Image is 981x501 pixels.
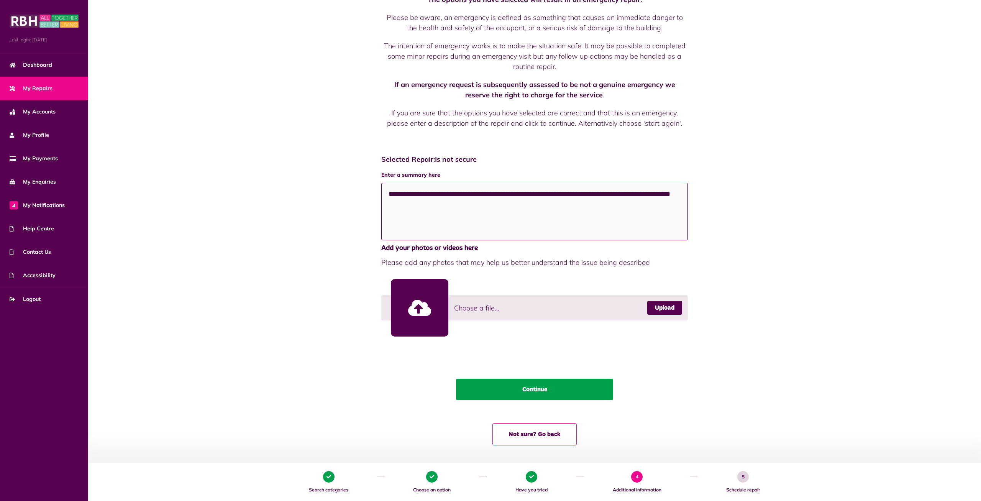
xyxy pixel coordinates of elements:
span: Add your photos or videos here [381,243,688,253]
span: Dashboard [10,61,52,69]
span: 4 [10,201,18,209]
button: Continue [456,379,613,400]
span: Please add any photos that may help us better understand the issue being described [381,257,688,268]
span: Search categories [284,486,373,493]
p: . [381,79,688,100]
img: MyRBH [10,13,79,29]
h4: Selected Repair: Is not secure [381,155,688,164]
span: 5 [737,471,749,483]
p: If you are sure that the options you have selected are correct and that this is an emergency, ple... [381,108,688,128]
span: My Profile [10,131,49,139]
span: Choose a file... [454,303,499,313]
span: My Accounts [10,108,56,116]
span: Choose an option [389,486,476,493]
span: My Repairs [10,84,52,92]
label: Enter a summary here [381,171,688,179]
span: Accessibility [10,271,56,279]
span: 1 [323,471,335,483]
p: Please be aware, an emergency is defined as something that causes an immediate danger to the heal... [381,12,688,33]
span: My Payments [10,154,58,163]
span: My Notifications [10,201,65,209]
span: 3 [526,471,537,483]
span: Logout [10,295,41,303]
span: My Enquiries [10,178,56,186]
span: Last login: [DATE] [10,36,79,43]
span: Contact Us [10,248,51,256]
a: Upload [647,301,682,315]
span: Have you tried [491,486,573,493]
span: Schedule repair [701,486,785,493]
strong: If an emergency request is subsequently assessed to be not a genuine emergency we reserve the rig... [394,80,675,99]
span: Help Centre [10,225,54,233]
span: Additional information [588,486,686,493]
span: 4 [631,471,643,483]
p: The intention of emergency works is to make the situation safe. It may be possible to completed s... [381,41,688,72]
span: 2 [426,471,438,483]
button: Not sure? Go back [492,423,577,445]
